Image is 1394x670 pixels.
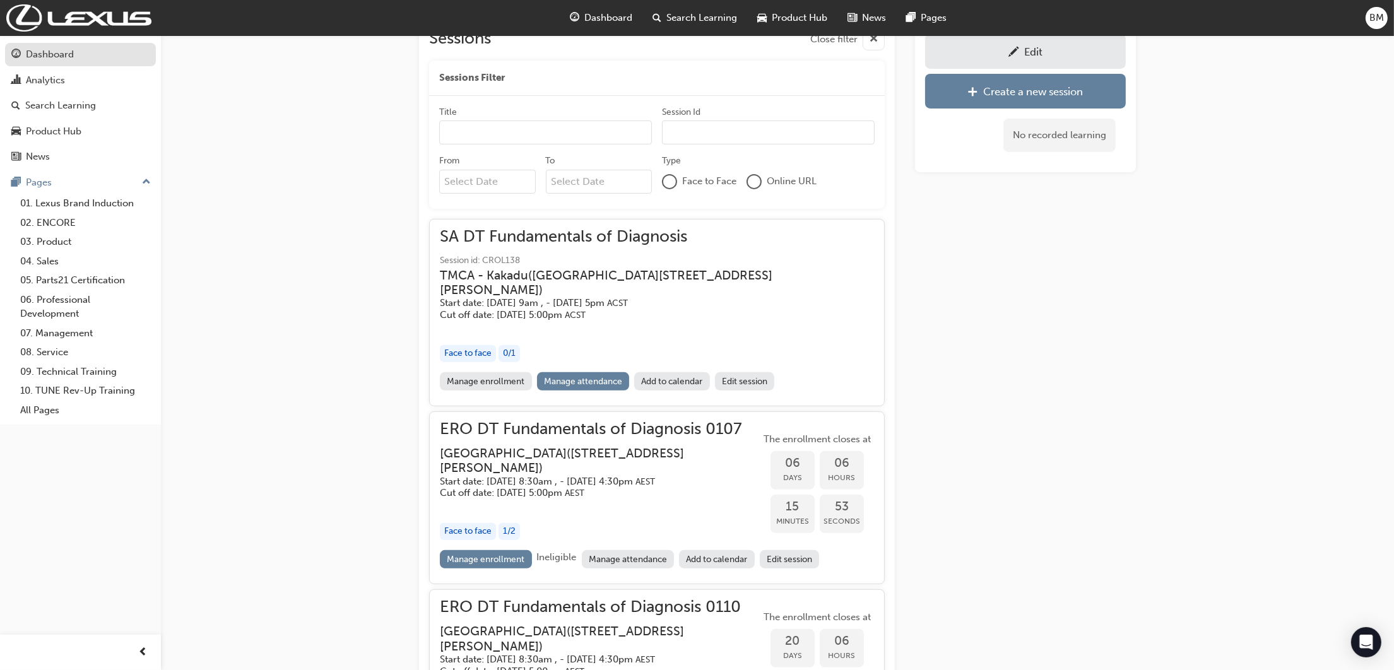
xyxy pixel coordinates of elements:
[635,476,655,487] span: Australian Eastern Standard Time AEST
[5,171,156,194] button: Pages
[820,456,864,471] span: 06
[771,456,815,471] span: 06
[585,11,633,25] span: Dashboard
[565,310,586,320] span: Australian Central Standard Time ACST
[6,4,151,32] img: Trak
[440,600,760,614] span: ERO DT Fundamentals of Diagnosis 0110
[499,345,520,362] div: 0 / 1
[667,11,738,25] span: Search Learning
[662,155,681,167] div: Type
[767,174,817,189] span: Online URL
[5,40,156,171] button: DashboardAnalyticsSearch LearningProduct HubNews
[440,230,874,396] button: SA DT Fundamentals of DiagnosisSession id: CROL138TMCA - Kakadu([GEOGRAPHIC_DATA][STREET_ADDRESS]...
[772,11,828,25] span: Product Hub
[15,252,156,271] a: 04. Sales
[662,106,700,119] div: Session Id
[1008,47,1019,59] span: pencil-icon
[653,10,662,26] span: search-icon
[820,500,864,514] span: 53
[820,471,864,485] span: Hours
[820,649,864,663] span: Hours
[810,28,885,50] button: Close filter
[440,422,760,437] span: ERO DT Fundamentals of Diagnosis 0107
[771,634,815,649] span: 20
[11,151,21,163] span: news-icon
[760,550,820,568] a: Edit session
[546,155,555,167] div: To
[565,488,584,498] span: Australian Eastern Standard Time AEST
[11,126,21,138] span: car-icon
[771,649,815,663] span: Days
[439,120,652,144] input: Title
[440,624,740,654] h3: [GEOGRAPHIC_DATA] ( [STREET_ADDRESS][PERSON_NAME] )
[758,10,767,26] span: car-icon
[537,551,577,563] span: Ineligible
[715,372,775,391] a: Edit session
[15,271,156,290] a: 05. Parts21 Certification
[760,432,874,447] span: The enrollment closes at
[11,177,21,189] span: pages-icon
[440,230,874,244] span: SA DT Fundamentals of Diagnosis
[15,194,156,213] a: 01. Lexus Brand Induction
[440,487,740,499] h5: Cut off date: [DATE] 5:00pm
[869,32,878,47] span: cross-icon
[968,86,979,99] span: plus-icon
[1003,119,1116,152] div: No recorded learning
[440,372,532,391] a: Manage enrollment
[5,69,156,92] a: Analytics
[26,124,81,139] div: Product Hub
[682,174,736,189] span: Face to Face
[439,106,457,119] div: Title
[440,654,740,666] h5: Start date: [DATE] 8:30am , - [DATE] 4:30pm
[1369,11,1384,25] span: BM
[679,550,755,568] a: Add to calendar
[5,43,156,66] a: Dashboard
[570,10,580,26] span: guage-icon
[15,401,156,420] a: All Pages
[11,75,21,86] span: chart-icon
[26,150,50,164] div: News
[5,145,156,168] a: News
[15,362,156,382] a: 09. Technical Training
[863,11,887,25] span: News
[440,254,874,268] span: Session id: CROL138
[771,500,815,514] span: 15
[5,94,156,117] a: Search Learning
[439,170,536,194] input: From
[546,170,653,194] input: To
[848,10,858,26] span: news-icon
[440,446,740,476] h3: [GEOGRAPHIC_DATA] ( [STREET_ADDRESS][PERSON_NAME] )
[440,345,496,362] div: Face to face
[560,5,643,31] a: guage-iconDashboard
[11,100,20,112] span: search-icon
[499,523,520,540] div: 1 / 2
[440,550,532,568] a: Manage enrollment
[1024,45,1043,58] div: Edit
[440,476,740,488] h5: Start date: [DATE] 8:30am , - [DATE] 4:30pm
[760,610,874,625] span: The enrollment closes at
[635,654,655,665] span: Australian Eastern Standard Time AEST
[838,5,897,31] a: news-iconNews
[25,98,96,113] div: Search Learning
[15,324,156,343] a: 07. Management
[771,471,815,485] span: Days
[984,85,1084,98] div: Create a new session
[26,47,74,62] div: Dashboard
[15,290,156,324] a: 06. Professional Development
[810,32,858,47] span: Close filter
[440,268,854,298] h3: TMCA - Kakadu ( [GEOGRAPHIC_DATA][STREET_ADDRESS][PERSON_NAME] )
[748,5,838,31] a: car-iconProduct Hub
[139,645,148,661] span: prev-icon
[440,422,874,573] button: ERO DT Fundamentals of Diagnosis 0107[GEOGRAPHIC_DATA]([STREET_ADDRESS][PERSON_NAME])Start date: ...
[440,523,496,540] div: Face to face
[771,514,815,529] span: Minutes
[440,297,854,309] h5: Start date: [DATE] 9am , - [DATE] 5pm
[1366,7,1388,29] button: BM
[607,298,628,309] span: Australian Central Standard Time ACST
[5,120,156,143] a: Product Hub
[907,10,916,26] span: pages-icon
[925,74,1126,109] a: Create a new session
[11,49,21,61] span: guage-icon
